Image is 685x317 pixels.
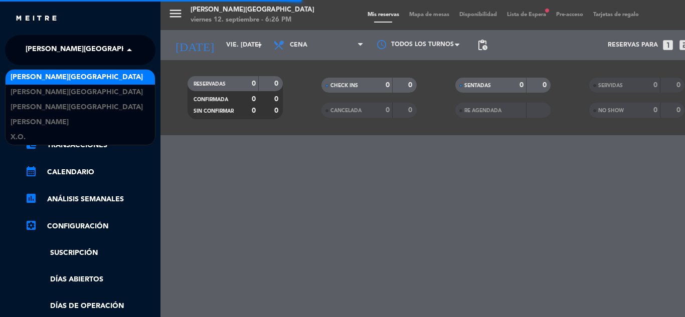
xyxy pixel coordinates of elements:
a: Configuración [25,220,155,232]
a: Días de Operación [25,300,155,312]
a: Calendario [25,166,155,178]
span: [PERSON_NAME][GEOGRAPHIC_DATA] [26,40,158,61]
a: Suscripción [25,247,155,259]
img: MEITRE [15,15,58,23]
a: Días abiertos [25,274,155,285]
span: X.O. [11,132,26,143]
i: calendar_month [25,165,37,177]
i: assessment [25,192,37,204]
i: settings_applications [25,219,37,231]
a: Transacciones [25,139,155,151]
span: [PERSON_NAME][GEOGRAPHIC_DATA] [11,102,143,113]
span: [PERSON_NAME][GEOGRAPHIC_DATA] [11,72,143,83]
span: [PERSON_NAME][GEOGRAPHIC_DATA] [11,87,143,98]
a: ANÁLISIS SEMANALES [25,193,155,205]
span: [PERSON_NAME] [11,117,69,128]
